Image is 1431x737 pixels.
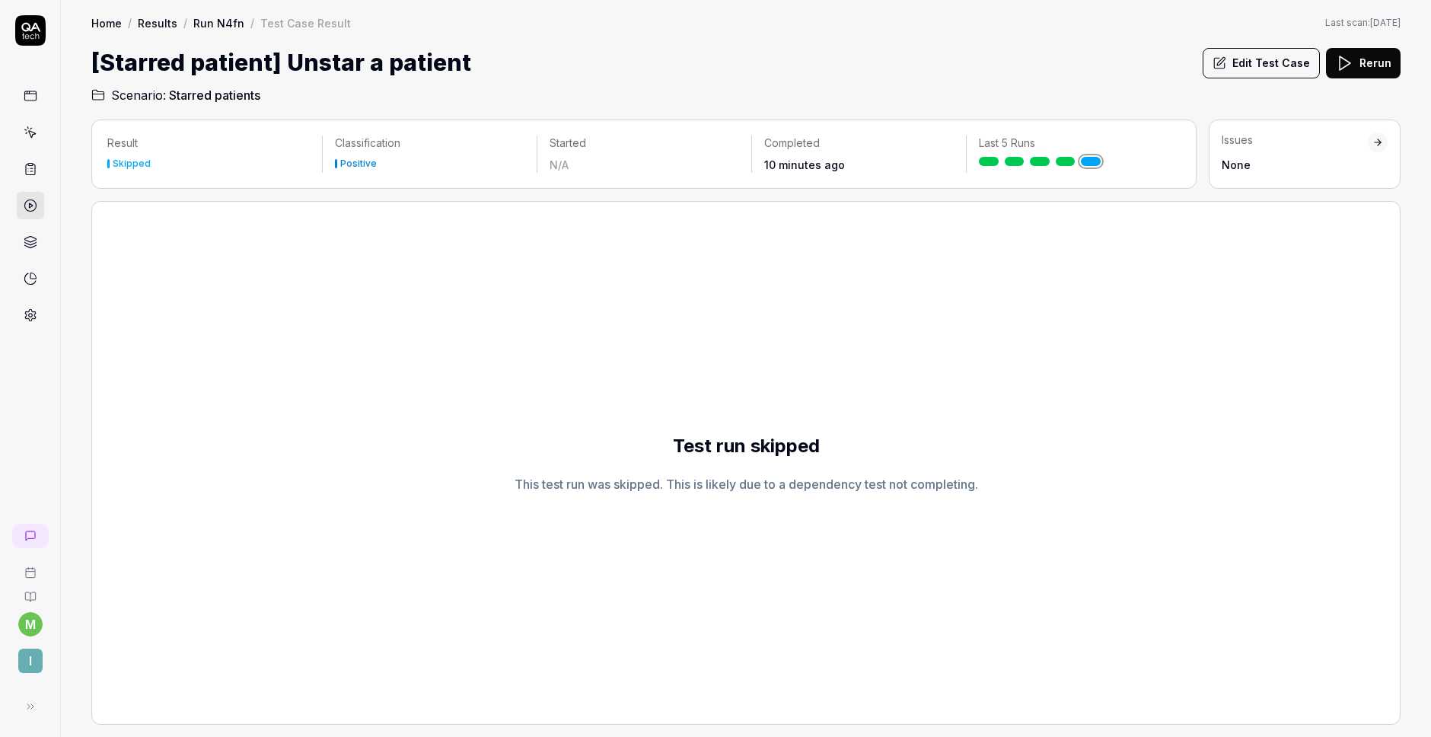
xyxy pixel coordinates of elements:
div: Test Case Result [260,15,351,30]
button: Rerun [1326,48,1401,78]
h1: [Starred patient] Unstar a patient [91,46,471,80]
div: / [250,15,254,30]
div: / [128,15,132,30]
span: Scenario: [108,86,166,104]
a: Run N4fn [193,15,244,30]
p: Completed [764,136,954,151]
a: Book a call with us [6,554,54,579]
span: Last scan: [1325,16,1401,30]
div: None [1222,157,1368,173]
a: Scenario:Starred patients [91,86,260,104]
div: Skipped [113,159,151,168]
time: [DATE] [1370,17,1401,28]
time: 10 minutes ago [764,158,845,171]
div: Positive [340,159,377,168]
a: Documentation [6,579,54,603]
a: Results [138,15,177,30]
div: Issues [1222,132,1368,148]
button: I [6,636,54,676]
p: Classification [335,136,524,151]
button: m [18,612,43,636]
div: / [183,15,187,30]
h2: Test run skipped [673,432,820,460]
span: Starred patients [169,86,260,104]
p: Last 5 Runs [979,136,1168,151]
span: I [18,649,43,673]
a: New conversation [12,524,49,548]
button: Edit Test Case [1203,48,1320,78]
a: Home [91,15,122,30]
p: Result [107,136,310,151]
span: N/A [550,158,569,171]
div: This test run was skipped. This is likely due to a dependency test not completing. [515,475,978,493]
p: Started [550,136,739,151]
button: Last scan:[DATE] [1325,16,1401,30]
